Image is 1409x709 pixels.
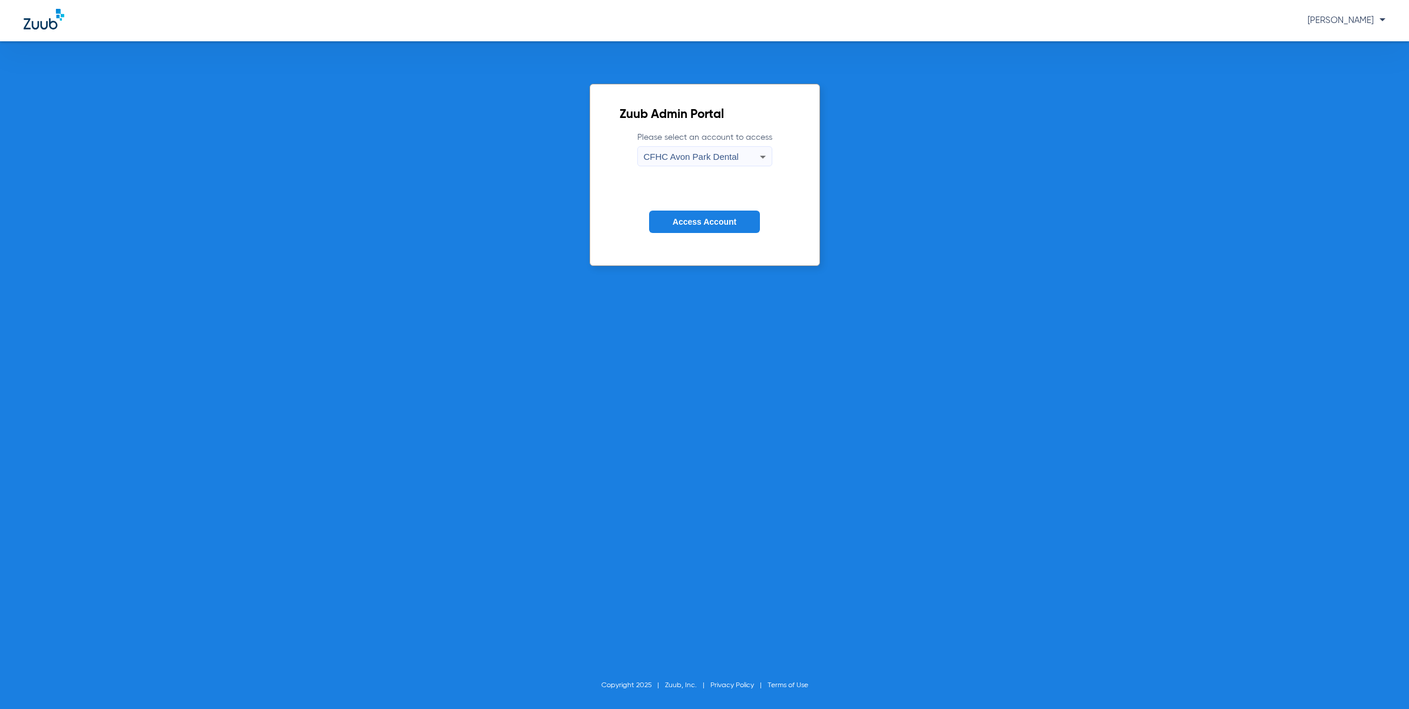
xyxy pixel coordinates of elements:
[24,9,64,29] img: Zuub Logo
[768,682,808,689] a: Terms of Use
[637,132,772,166] label: Please select an account to access
[644,152,739,162] span: CFHC Avon Park Dental
[601,680,665,691] li: Copyright 2025
[673,217,736,227] span: Access Account
[620,109,790,121] h2: Zuub Admin Portal
[649,211,760,234] button: Access Account
[665,680,710,691] li: Zuub, Inc.
[1308,16,1385,25] span: [PERSON_NAME]
[710,682,754,689] a: Privacy Policy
